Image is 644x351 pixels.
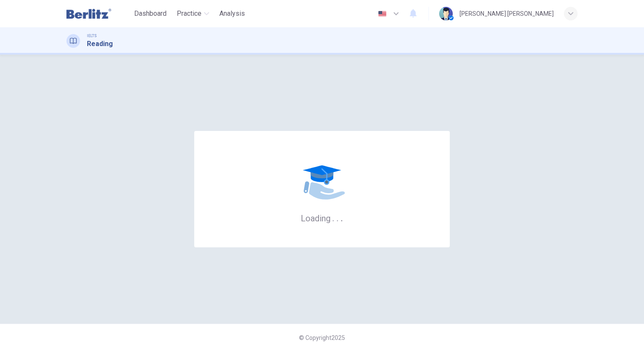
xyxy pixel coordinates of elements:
img: Profile picture [439,7,453,20]
img: Berlitz Latam logo [66,5,111,22]
h6: . [340,210,343,224]
span: Analysis [219,9,245,19]
button: Practice [173,6,213,21]
img: en [377,11,388,17]
button: Dashboard [131,6,170,21]
h6: . [332,210,335,224]
span: Dashboard [134,9,167,19]
span: © Copyright 2025 [299,334,345,341]
h6: . [336,210,339,224]
h1: Reading [87,39,113,49]
span: IELTS [87,33,97,39]
span: Practice [177,9,201,19]
a: Berlitz Latam logo [66,5,131,22]
h6: Loading [301,212,343,223]
button: Analysis [216,6,248,21]
div: [PERSON_NAME] [PERSON_NAME] [460,9,554,19]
